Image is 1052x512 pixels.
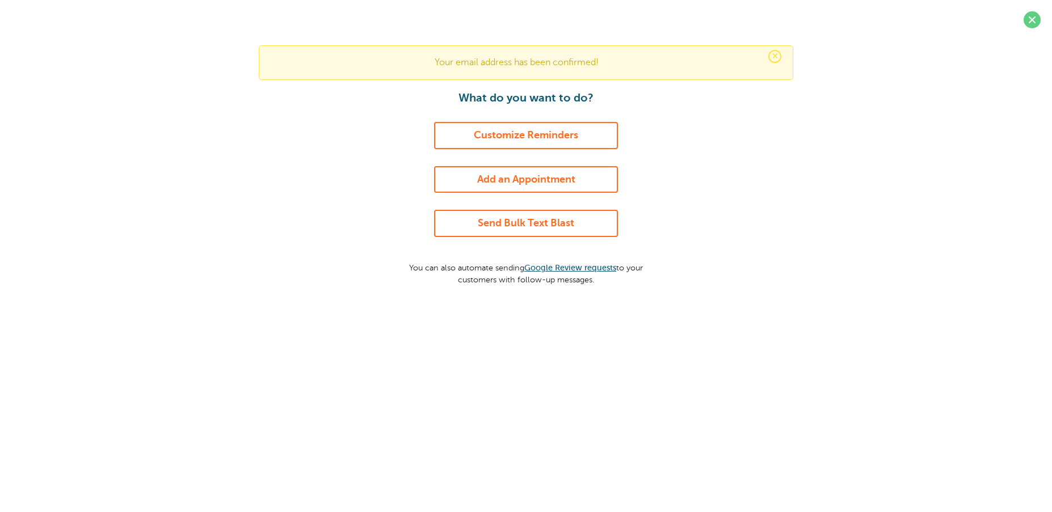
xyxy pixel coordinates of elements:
[398,91,654,105] h1: What do you want to do?
[434,122,618,149] a: Customize Reminders
[768,50,781,63] span: ×
[271,57,781,68] p: Your email address has been confirmed!
[434,166,618,193] a: Add an Appointment
[434,210,618,237] a: Send Bulk Text Blast
[524,263,616,272] a: Google Review requests
[398,254,654,285] p: You can also automate sending to your customers with follow-up messages.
